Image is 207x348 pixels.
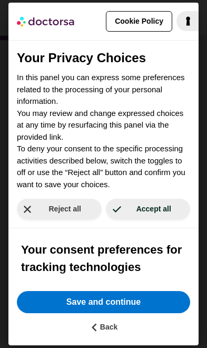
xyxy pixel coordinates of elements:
[17,49,190,67] h2: Your Privacy Choices
[115,16,163,27] span: Cookie Policy
[15,322,192,337] button: Back
[106,11,172,32] button: Cookie Policy
[17,199,102,219] button: Reject all
[106,199,191,219] button: Accept all
[21,241,186,276] h3: Your consent preferences for tracking technologies
[176,11,199,31] a: iubenda - Cookie Policy and Cookie Compliance Management
[17,291,190,313] button: Save and continue
[17,72,190,190] p: In this panel you can express some preferences related to the processing of your personal informa...
[17,13,75,30] img: logo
